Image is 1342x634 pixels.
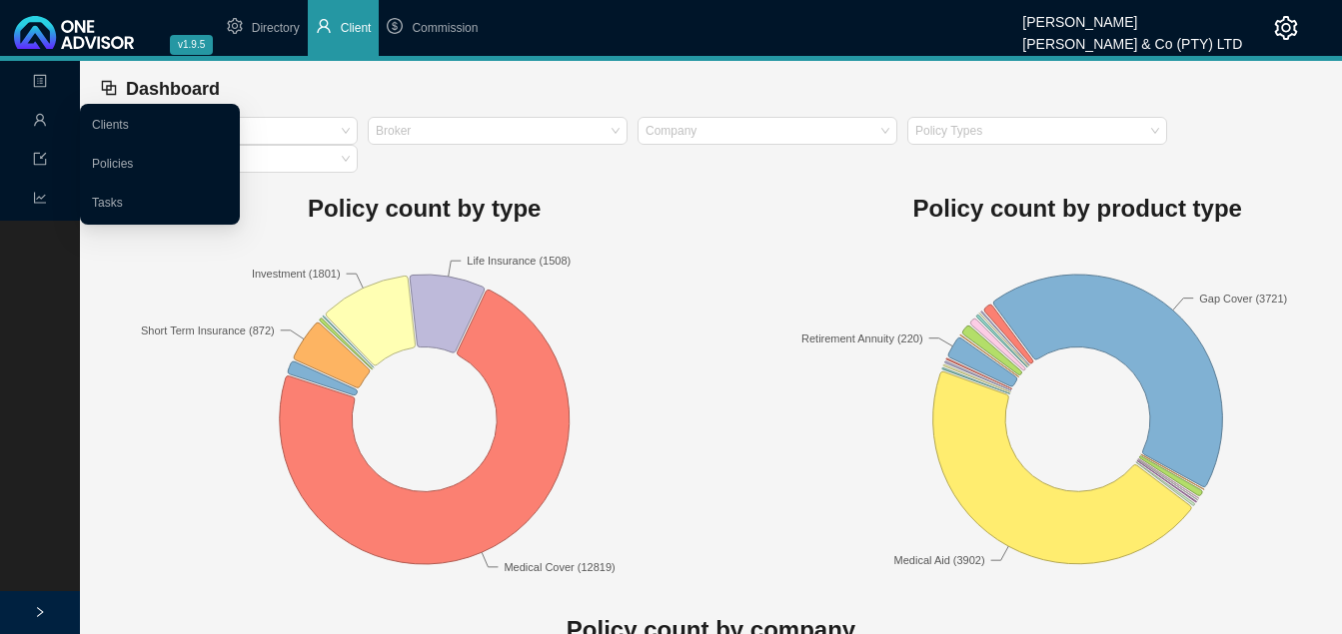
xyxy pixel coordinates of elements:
span: Dashboard [126,79,220,99]
h1: Policy count by type [98,189,751,229]
img: 2df55531c6924b55f21c4cf5d4484680-logo-light.svg [14,16,134,49]
span: Client [341,21,372,35]
text: Medical Cover (12819) [504,561,615,573]
span: block [100,79,118,97]
a: Clients [92,118,129,132]
span: Commission [412,21,478,35]
span: right [34,606,46,618]
span: Directory [252,21,300,35]
div: [PERSON_NAME] & Co (PTY) LTD [1022,27,1242,49]
span: v1.9.5 [170,35,213,55]
text: Short Term Insurance (872) [141,324,275,336]
span: dollar [387,18,403,34]
text: Gap Cover (3721) [1199,293,1287,305]
span: user [33,105,47,140]
span: line-chart [33,183,47,218]
text: Investment (1801) [252,268,341,280]
a: Policies [92,157,133,171]
span: import [33,144,47,179]
span: setting [227,18,243,34]
text: Medical Aid (3902) [893,555,984,567]
a: Tasks [92,196,123,210]
text: Retirement Annuity (220) [801,332,923,344]
span: profile [33,66,47,101]
span: setting [1274,16,1298,40]
text: Life Insurance (1508) [467,255,571,267]
span: user [316,18,332,34]
div: [PERSON_NAME] [1022,5,1242,27]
